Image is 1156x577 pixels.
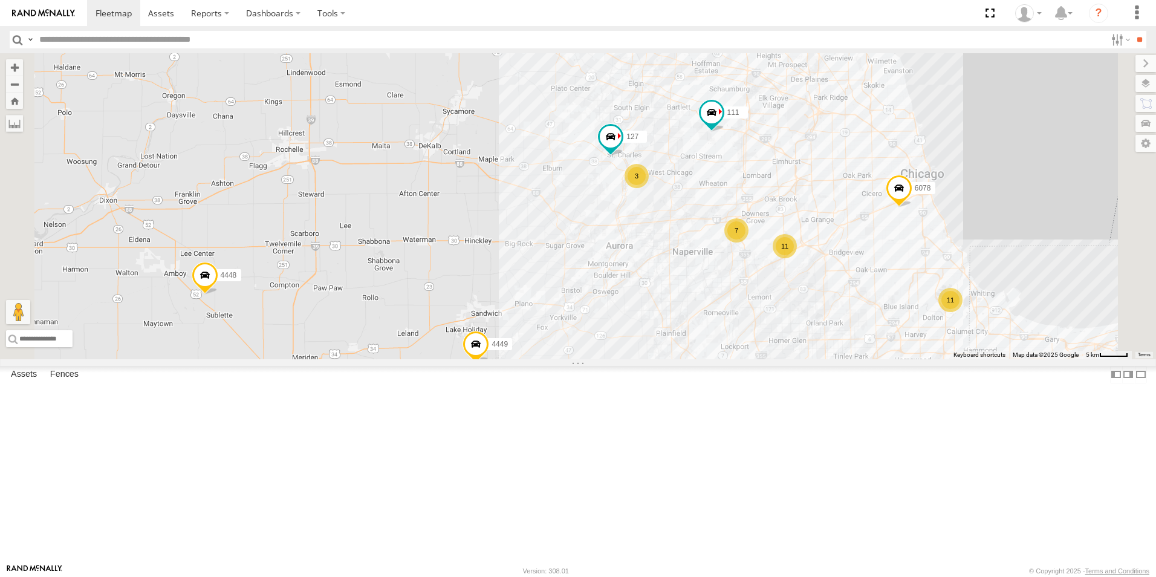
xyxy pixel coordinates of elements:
a: Visit our Website [7,565,62,577]
i: ? [1089,4,1108,23]
span: 127 [626,132,638,141]
label: Search Filter Options [1106,31,1132,48]
div: Version: 308.01 [523,567,569,575]
button: Zoom Home [6,93,23,109]
span: 6078 [915,184,931,192]
button: Map Scale: 5 km per 44 pixels [1082,351,1132,359]
div: Ed Pruneda [1011,4,1046,22]
div: 3 [625,164,649,188]
label: Assets [5,366,43,383]
label: Dock Summary Table to the Right [1122,366,1134,383]
span: 4448 [221,271,237,279]
div: 11 [773,234,797,258]
span: Map data ©2025 Google [1013,351,1079,358]
a: Terms and Conditions [1085,567,1149,575]
img: rand-logo.svg [12,9,75,18]
div: © Copyright 2025 - [1029,567,1149,575]
label: Dock Summary Table to the Left [1110,366,1122,383]
button: Zoom in [6,59,23,76]
label: Map Settings [1135,135,1156,152]
div: 11 [938,288,963,312]
button: Drag Pegman onto the map to open Street View [6,300,30,324]
button: Keyboard shortcuts [953,351,1005,359]
label: Hide Summary Table [1135,366,1147,383]
a: Terms (opens in new tab) [1138,353,1151,357]
span: 111 [727,108,739,117]
span: 5 km [1086,351,1099,358]
span: 4449 [492,341,508,349]
button: Zoom out [6,76,23,93]
label: Fences [44,366,85,383]
label: Search Query [25,31,35,48]
label: Measure [6,115,23,132]
div: 7 [724,218,748,243]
